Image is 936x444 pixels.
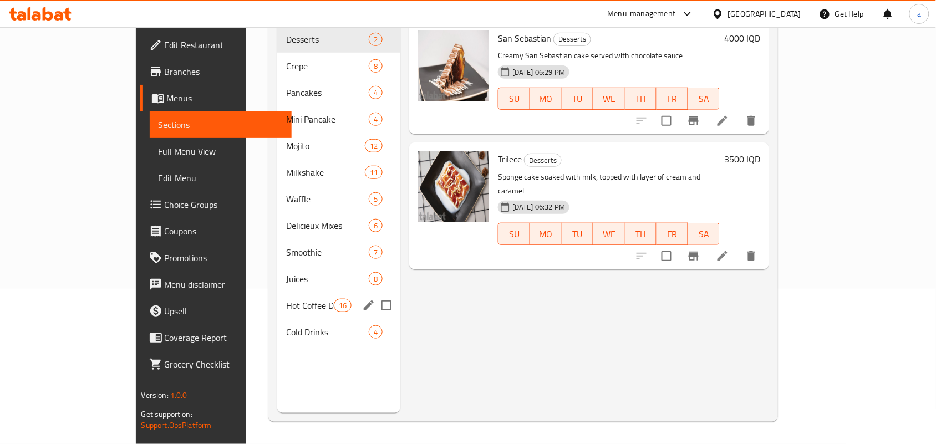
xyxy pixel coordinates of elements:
[360,297,377,314] button: edit
[524,154,562,167] div: Desserts
[503,91,526,107] span: SU
[562,88,593,110] button: TU
[150,138,292,165] a: Full Menu View
[498,49,720,63] p: Creamy San Sebastian cake served with chocolate sauce
[508,67,569,78] span: [DATE] 06:29 PM
[286,166,364,179] span: Milkshake
[286,113,369,126] span: Mini Pancake
[277,22,400,350] nav: Menu sections
[498,151,522,167] span: Trilece
[277,239,400,266] div: Smoothie7
[535,91,557,107] span: MO
[625,88,657,110] button: TH
[738,108,765,134] button: delete
[498,223,530,245] button: SU
[369,247,382,258] span: 7
[140,271,292,298] a: Menu disclaimer
[286,246,369,259] div: Smoothie
[535,226,557,242] span: MO
[141,418,212,432] a: Support.OpsPlatform
[661,226,684,242] span: FR
[140,85,292,111] a: Menus
[369,113,383,126] div: items
[165,278,283,291] span: Menu disclaimer
[693,91,715,107] span: SA
[716,114,729,127] a: Edit menu item
[530,223,562,245] button: MO
[369,34,382,45] span: 2
[277,132,400,159] div: Mojito12
[277,212,400,239] div: Delicieux Mixes6
[140,351,292,377] a: Grocery Checklist
[369,61,382,72] span: 8
[141,388,169,402] span: Version:
[728,8,801,20] div: [GEOGRAPHIC_DATA]
[562,223,593,245] button: TU
[688,223,720,245] button: SA
[286,325,369,339] span: Cold Drinks
[277,26,400,53] div: Desserts2
[688,88,720,110] button: SA
[286,272,369,285] span: Juices
[554,33,591,45] span: Desserts
[286,219,369,232] div: Delicieux Mixes
[525,154,561,167] span: Desserts
[140,298,292,324] a: Upsell
[165,65,283,78] span: Branches
[165,304,283,318] span: Upsell
[498,88,530,110] button: SU
[369,59,383,73] div: items
[917,8,921,20] span: a
[286,139,364,152] span: Mojito
[140,244,292,271] a: Promotions
[365,166,383,179] div: items
[277,159,400,186] div: Milkshake11
[657,223,688,245] button: FR
[661,91,684,107] span: FR
[738,243,765,269] button: delete
[566,226,589,242] span: TU
[286,59,369,73] span: Crepe
[369,219,383,232] div: items
[286,192,369,206] span: Waffle
[724,151,760,167] h6: 3500 IQD
[655,244,678,268] span: Select to update
[286,299,333,312] span: Hot Coffee Drinks
[140,32,292,58] a: Edit Restaurant
[369,325,383,339] div: items
[369,192,383,206] div: items
[167,91,283,105] span: Menus
[608,7,676,21] div: Menu-management
[277,186,400,212] div: Waffle5
[369,114,382,125] span: 4
[369,327,382,338] span: 4
[598,226,620,242] span: WE
[159,145,283,158] span: Full Menu View
[365,141,382,151] span: 12
[566,91,589,107] span: TU
[277,79,400,106] div: Pancakes4
[286,86,369,99] span: Pancakes
[629,91,652,107] span: TH
[593,88,625,110] button: WE
[140,191,292,218] a: Choice Groups
[369,33,383,46] div: items
[141,407,192,421] span: Get support on:
[159,118,283,131] span: Sections
[277,106,400,132] div: Mini Pancake4
[286,33,369,46] span: Desserts
[150,165,292,191] a: Edit Menu
[498,170,720,198] p: Sponge cake soaked with milk, topped with layer of cream and caramel
[680,108,707,134] button: Branch-specific-item
[369,246,383,259] div: items
[418,151,489,222] img: Trilece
